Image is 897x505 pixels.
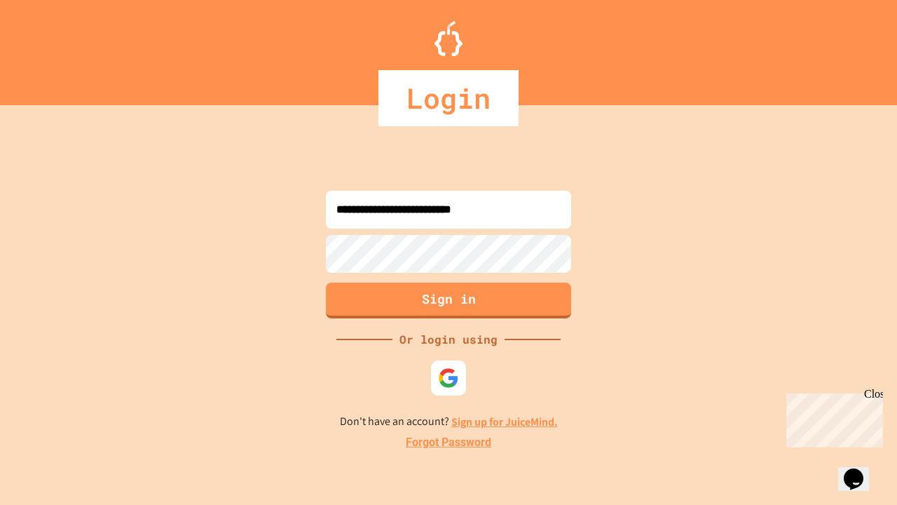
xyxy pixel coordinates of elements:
[434,21,463,56] img: Logo.svg
[838,449,883,491] iframe: chat widget
[6,6,97,89] div: Chat with us now!Close
[392,331,505,348] div: Or login using
[438,368,459,389] img: google-icon.svg
[451,415,558,429] a: Sign up for JuiceMind.
[340,413,558,431] p: Don't have an account?
[781,388,883,447] iframe: chat widget
[378,70,519,126] div: Login
[326,283,571,318] button: Sign in
[406,434,491,451] a: Forgot Password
